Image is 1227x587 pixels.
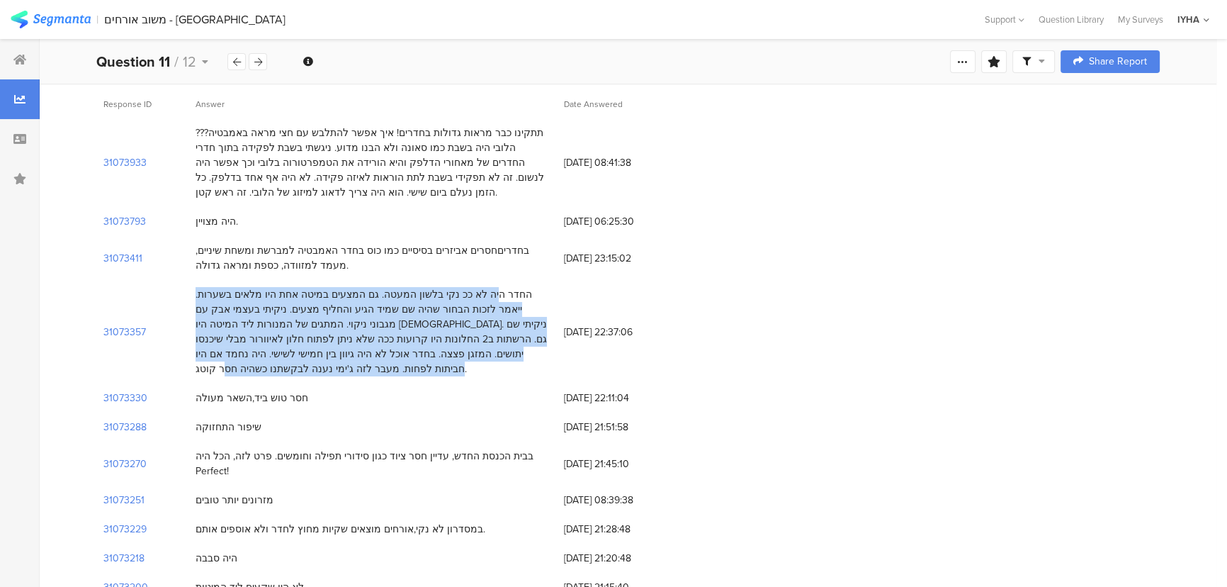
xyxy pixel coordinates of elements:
[985,9,1024,30] div: Support
[1111,13,1170,26] a: My Surveys
[196,214,238,229] div: היה מצויין.
[564,214,677,229] span: [DATE] 06:25:30
[103,155,147,170] section: 31073933
[103,391,147,406] section: 31073330
[1089,57,1147,67] span: Share Report
[196,98,225,111] span: Answer
[196,243,550,273] div: בחדריםחסרים אביזרים בסיסיים כמו כוס בחדר האמבטיה למברשת ומשחת שיניים, מעמד למזוודה, כספת ומראה גד...
[96,11,98,28] div: |
[564,493,677,508] span: [DATE] 08:39:38
[196,522,485,537] div: במסדרון לא נקי,אורחים מוצאים שקיות מחוץ לחדר ולא אוספים אותם.
[564,325,677,340] span: [DATE] 22:37:06
[564,457,677,471] span: [DATE] 21:45:10
[103,214,146,229] section: 31073793
[11,11,91,28] img: segmanta logo
[103,251,142,266] section: 31073411
[564,420,677,435] span: [DATE] 21:51:58
[564,155,677,170] span: [DATE] 08:41:38
[196,125,550,200] div: תתקינו כבר מראות גדולות בחדרים! איך אפשר להתלבש עם חצי מראה באמבטיה??? הלובי היה בשבת כמו סאונה ו...
[564,391,677,406] span: [DATE] 22:11:04
[103,522,147,537] section: 31073229
[183,51,196,72] span: 12
[564,98,623,111] span: Date Answered
[196,493,273,508] div: מזרונים יותר טובים
[174,51,179,72] span: /
[564,522,677,537] span: [DATE] 21:28:48
[103,420,147,435] section: 31073288
[103,493,145,508] section: 31073251
[103,551,145,566] section: 31073218
[103,457,147,471] section: 31073270
[1031,13,1111,26] a: Question Library
[196,287,550,376] div: החדר היה לא ככ נקי בלשון המעטה. גם המצעים במיטה אחת היו מלאים בשערות. ייאמר לזכות הבחור שהיה שם ש...
[1177,13,1199,26] div: IYHA
[103,98,152,111] span: Response ID
[196,449,550,479] div: בבית הכנסת החדש, עדיין חסר ציוד כגון סידורי תפילה וחומשים. פרט לזה, הכל היה Perfect!
[96,51,170,72] b: Question 11
[196,420,261,435] div: שיפור התחזוקה
[564,551,677,566] span: [DATE] 21:20:48
[564,251,677,266] span: [DATE] 23:15:02
[103,325,146,340] section: 31073357
[196,551,237,566] div: היה סבבה
[196,391,308,406] div: חסר טוש ביד,השאר מעולה
[104,13,285,26] div: משוב אורחים - [GEOGRAPHIC_DATA]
